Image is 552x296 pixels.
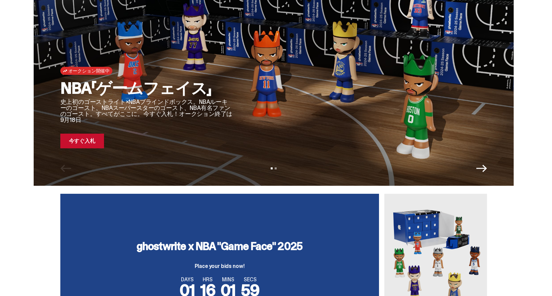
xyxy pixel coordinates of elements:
[68,68,110,74] font: オークション開催中
[137,241,303,252] h3: ghostwrite x NBA "Game Face" 2025
[60,98,233,124] font: 史上初のゴーストライト×NBAブラインドボックス。NBAルーキーのゴースト、NBAスーパースターのゴースト、NBA有名ファンのゴースト。すべてがここに。今すぐ入札！オークション終了は9月18日
[137,264,303,269] p: Place your bids now!
[180,277,195,282] span: DAYS
[476,163,487,174] button: 次
[200,277,215,282] span: HRS
[221,277,236,282] span: MINS
[69,137,95,144] font: 今すぐ入札
[60,134,104,148] a: 今すぐ入札
[60,78,212,99] font: NBA「ゲームフェイス」
[241,277,259,282] span: SECS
